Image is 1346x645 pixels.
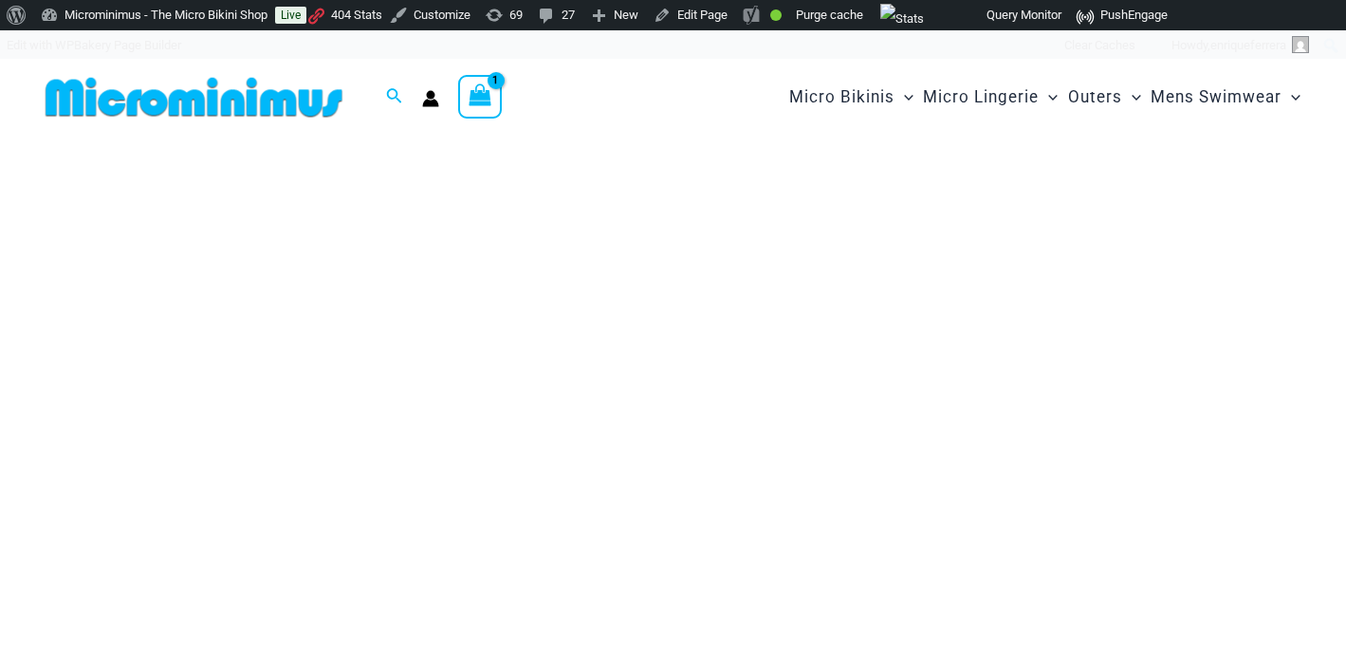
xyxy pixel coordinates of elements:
div: Clear Caches [1055,30,1145,61]
a: Micro LingerieMenu ToggleMenu Toggle [918,68,1062,126]
a: Mens SwimwearMenu ToggleMenu Toggle [1146,68,1305,126]
img: Views over 48 hours. Click for more Jetpack Stats. [880,4,924,34]
a: View Shopping Cart, 1 items [458,75,502,119]
span: enriqueferrera [1210,38,1286,52]
span: Mens Swimwear [1151,73,1281,121]
a: Howdy, [1165,30,1317,61]
a: Micro BikinisMenu ToggleMenu Toggle [784,68,918,126]
span: Menu Toggle [894,73,913,121]
span: Micro Lingerie [923,73,1039,121]
span: Micro Bikinis [789,73,894,121]
span: Menu Toggle [1281,73,1300,121]
img: MM SHOP LOGO FLAT [38,76,350,119]
span: Outers [1068,73,1122,121]
span: Menu Toggle [1039,73,1058,121]
div: Good [770,9,782,21]
nav: Site Navigation [782,65,1308,129]
a: Search icon link [386,85,403,109]
a: OutersMenu ToggleMenu Toggle [1063,68,1146,126]
span: Menu Toggle [1122,73,1141,121]
a: Account icon link [422,90,439,107]
a: Live [275,7,306,24]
